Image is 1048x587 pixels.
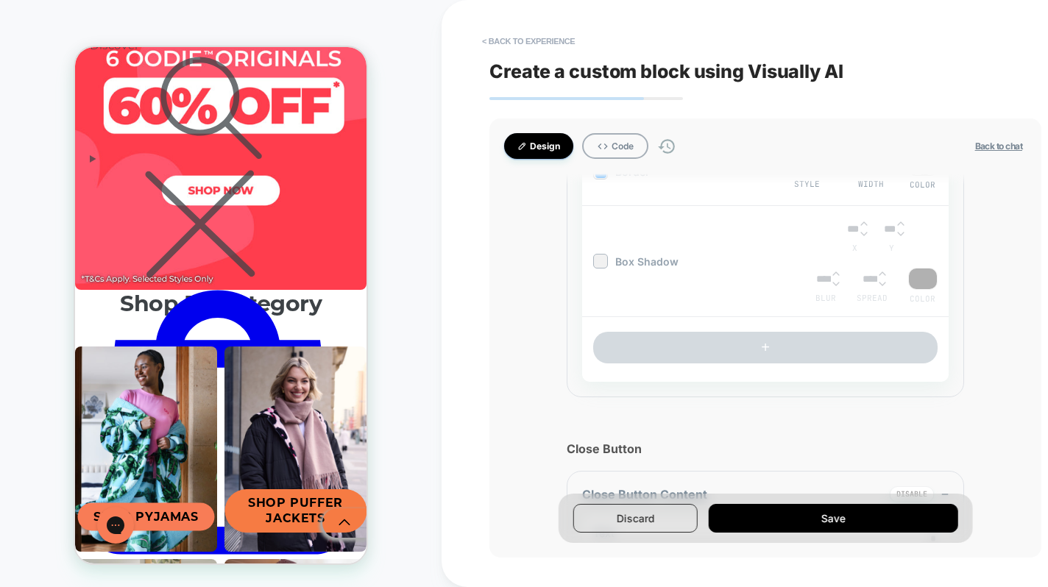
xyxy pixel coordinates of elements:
[567,441,964,456] span: Close Button
[593,332,938,363] button: +
[489,60,1041,82] span: Create a custom block using Visually AI
[858,179,884,189] span: Width
[475,29,582,53] button: < Back to experience
[149,299,291,505] a: SHOP PUFFER JACKETS
[149,442,291,486] span: SHOP PUFFER JACKETS
[910,179,935,190] span: Color
[709,504,957,533] button: Save
[794,179,820,189] span: Style
[15,503,271,537] a: Cart
[971,140,1027,152] button: Back to chat
[593,254,679,268] span: Box Shadow
[573,504,698,533] button: Discard
[504,133,573,159] button: Design
[582,487,707,502] span: Close Button Content
[15,455,66,502] iframe: Gorgias live chat messenger
[2,455,139,484] span: SHOP PYJAMAS
[890,486,934,502] button: Disable
[582,133,648,159] button: Code
[15,5,271,238] summary: Search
